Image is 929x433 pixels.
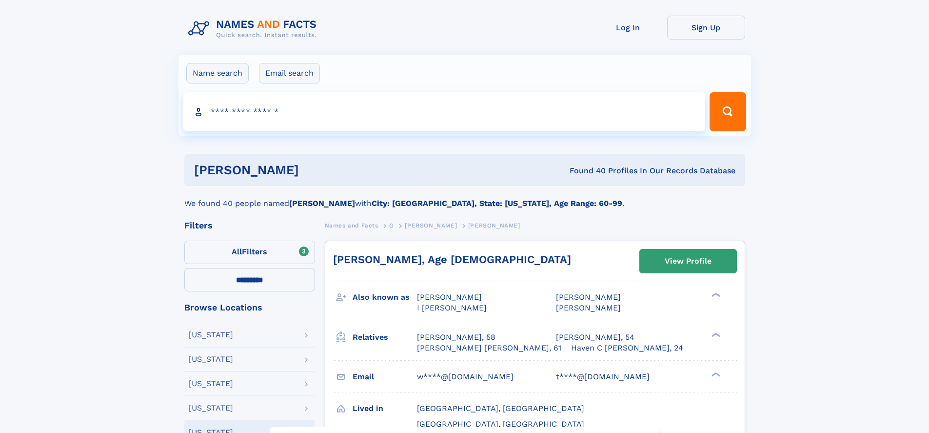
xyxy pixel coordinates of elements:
[389,219,394,231] a: G
[709,371,721,377] div: ❯
[667,16,745,40] a: Sign Up
[589,16,667,40] a: Log In
[325,219,378,231] a: Names and Facts
[232,247,242,256] span: All
[417,303,487,312] span: I [PERSON_NAME]
[556,332,634,343] a: [PERSON_NAME], 54
[184,16,325,42] img: Logo Names and Facts
[417,419,584,429] span: [GEOGRAPHIC_DATA], [GEOGRAPHIC_DATA]
[333,253,571,266] a: [PERSON_NAME], Age [DEMOGRAPHIC_DATA]
[189,380,233,388] div: [US_STATE]
[417,404,584,413] span: [GEOGRAPHIC_DATA], [GEOGRAPHIC_DATA]
[665,250,712,272] div: View Profile
[417,332,495,343] a: [PERSON_NAME], 58
[389,222,394,229] span: G
[184,241,315,264] label: Filters
[417,292,482,302] span: [PERSON_NAME]
[405,222,457,229] span: [PERSON_NAME]
[184,221,315,230] div: Filters
[189,355,233,363] div: [US_STATE]
[184,186,745,209] div: We found 40 people named with .
[640,249,736,273] a: View Profile
[417,343,561,353] a: [PERSON_NAME] [PERSON_NAME], 61
[353,289,417,306] h3: Also known as
[259,63,320,83] label: Email search
[710,92,746,131] button: Search Button
[556,303,621,312] span: [PERSON_NAME]
[289,199,355,208] b: [PERSON_NAME]
[353,400,417,417] h3: Lived in
[353,369,417,385] h3: Email
[571,343,683,353] a: Haven C [PERSON_NAME], 24
[372,199,622,208] b: City: [GEOGRAPHIC_DATA], State: [US_STATE], Age Range: 60-99
[468,222,520,229] span: [PERSON_NAME]
[183,92,706,131] input: search input
[709,331,721,338] div: ❯
[709,292,721,298] div: ❯
[184,303,315,312] div: Browse Locations
[556,292,621,302] span: [PERSON_NAME]
[194,164,435,176] h1: [PERSON_NAME]
[186,63,249,83] label: Name search
[405,219,457,231] a: [PERSON_NAME]
[189,404,233,412] div: [US_STATE]
[434,165,735,176] div: Found 40 Profiles In Our Records Database
[189,331,233,339] div: [US_STATE]
[353,329,417,346] h3: Relatives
